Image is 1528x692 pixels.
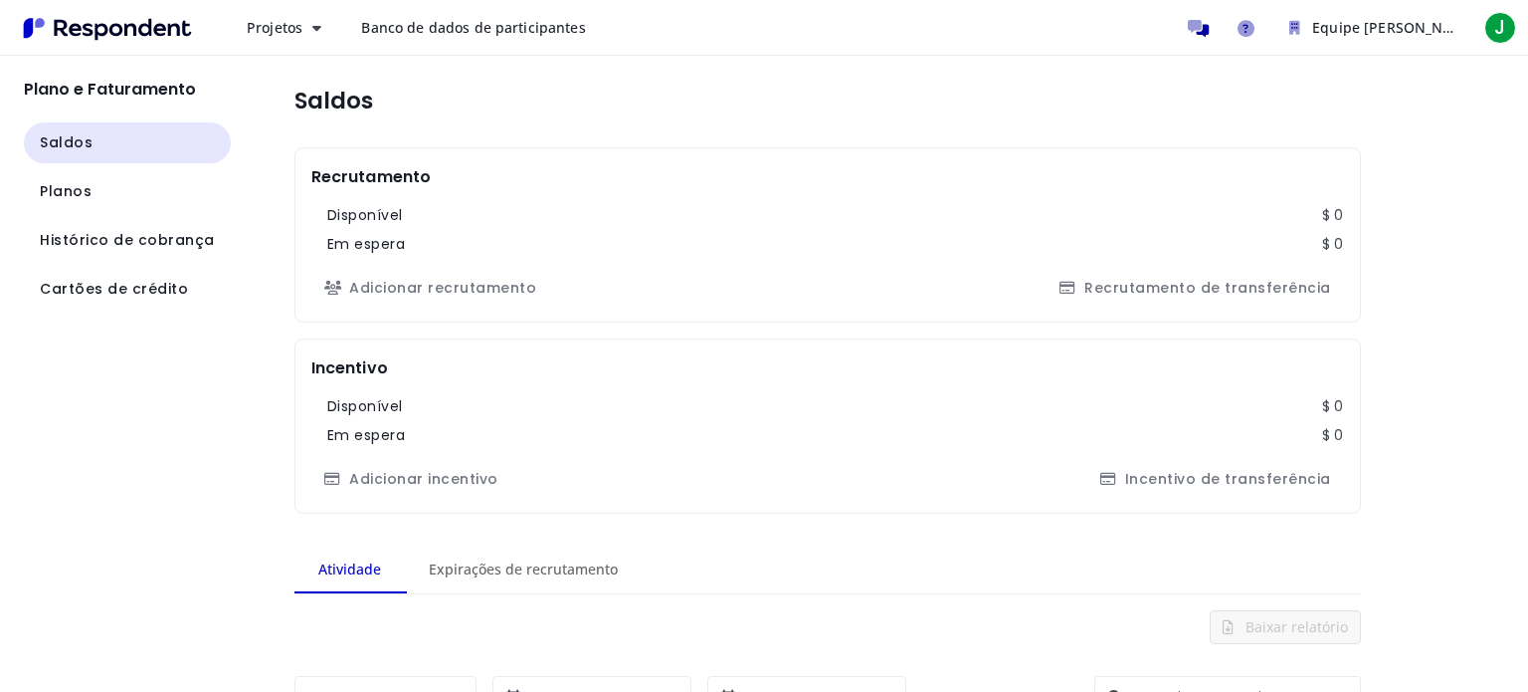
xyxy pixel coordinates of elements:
font: Recrutamento de transferência [1084,278,1331,298]
font: Disponível [327,205,403,225]
span: O incentivo de compra foi pausado enquanto sua conta está em análise. A análise pode levar de 1 a... [311,469,511,488]
font: $ 0 [1322,396,1344,416]
font: $ 0 [1322,425,1344,445]
font: Saldos [40,132,93,152]
font: Banco de dados de participantes [361,18,585,37]
button: Equipe Josi Hungria [1273,10,1472,46]
button: Navegar para Cartões de Crédito [24,269,231,310]
font: Adicionar recrutamento [349,278,536,298]
span: A transferência de incentivos foi pausada enquanto sua conta está em análise. A análise pode leva... [1086,469,1344,488]
button: Recrutamento de transferência [1047,271,1344,306]
button: Adicionar recrutamento [311,271,550,306]
a: Banco de dados de participantes [345,10,601,46]
font: Disponível [327,396,403,416]
font: Projetos [247,18,302,37]
font: Em espera [327,234,406,254]
font: $ 0 [1322,205,1344,225]
button: Navegar para Saldos [24,122,231,163]
button: J [1480,10,1520,46]
font: Expirações de recrutamento [429,560,618,578]
font: Planos [40,181,92,201]
font: Cartões de crédito [40,279,188,299]
font: Saldos [294,85,373,116]
font: $ 0 [1322,234,1344,254]
img: Respondente [16,12,199,45]
font: Em espera [327,425,406,445]
font: Equipe [PERSON_NAME] [1312,18,1478,37]
font: Recrutamento [311,165,432,188]
button: Baixar relatório [1210,610,1361,644]
button: Adicionar incentivo [311,462,511,497]
font: Histórico de cobrança [40,230,215,250]
font: Plano e Faturamento [24,78,196,101]
font: Incentivo de transferência [1125,469,1331,489]
button: Projetos [231,10,337,46]
a: Participantes da mensagem [1178,8,1218,48]
button: Incentivo de transferência [1086,462,1344,497]
font: J [1494,14,1505,41]
font: Atividade [318,560,381,578]
span: A transferência de recrutamento foi pausada enquanto sua conta está em análise. A análise pode le... [1047,278,1344,297]
a: Ajuda e suporte [1226,8,1265,48]
button: Navegar até Histórico de cobrança [24,220,231,261]
button: Navegar para Planos [24,171,231,212]
font: Baixar relatório [1245,617,1348,636]
span: A compra de recrutamento foi pausada enquanto sua conta está em análise. A análise pode levar de ... [311,278,550,297]
font: Incentivo [311,356,388,379]
font: Adicionar incentivo [349,469,498,489]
